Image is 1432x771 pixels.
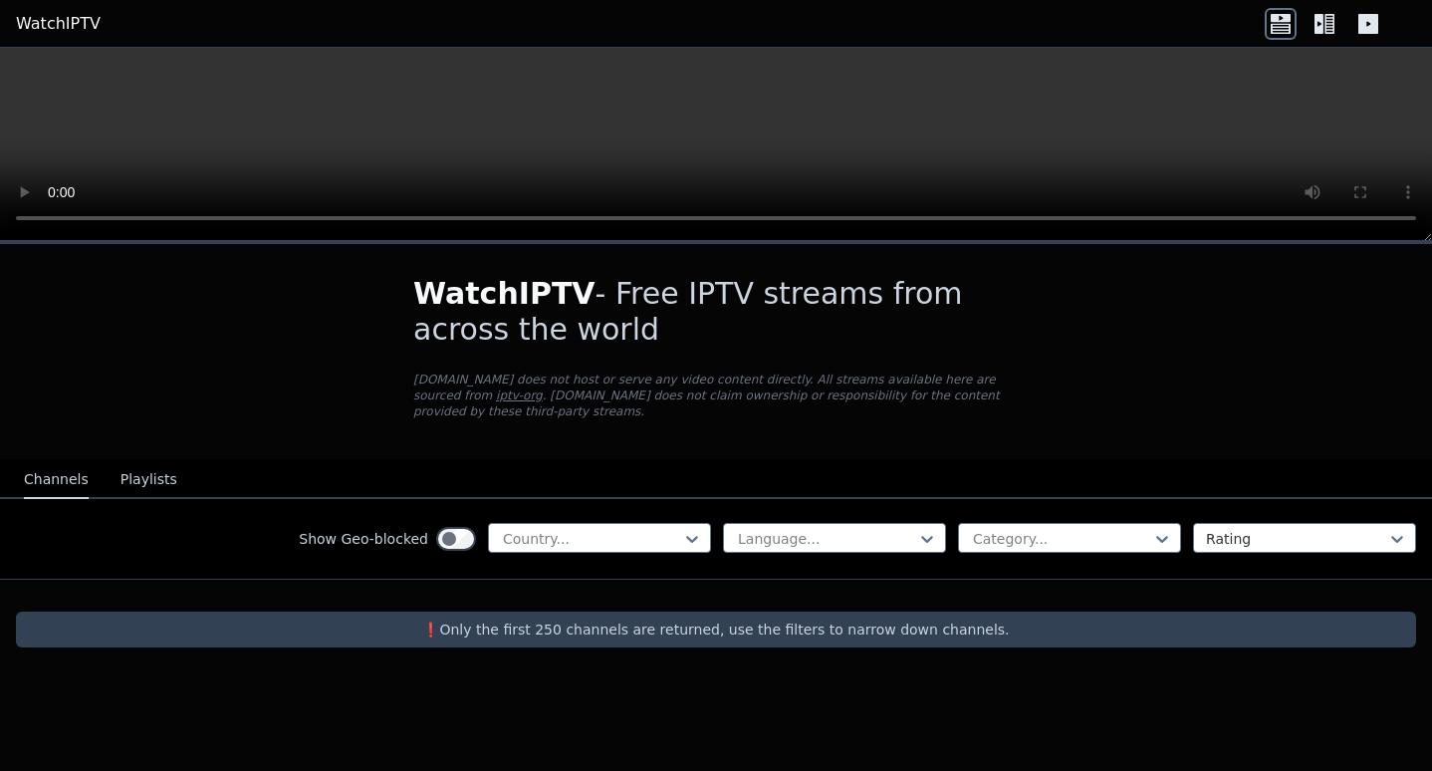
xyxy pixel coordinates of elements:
p: [DOMAIN_NAME] does not host or serve any video content directly. All streams available here are s... [413,372,1019,419]
button: Channels [24,461,89,499]
p: ❗️Only the first 250 channels are returned, use the filters to narrow down channels. [24,620,1408,640]
button: Playlists [120,461,177,499]
span: WatchIPTV [413,276,596,311]
a: iptv-org [496,388,543,402]
a: WatchIPTV [16,12,101,36]
h1: - Free IPTV streams from across the world [413,276,1019,348]
label: Show Geo-blocked [299,529,428,549]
